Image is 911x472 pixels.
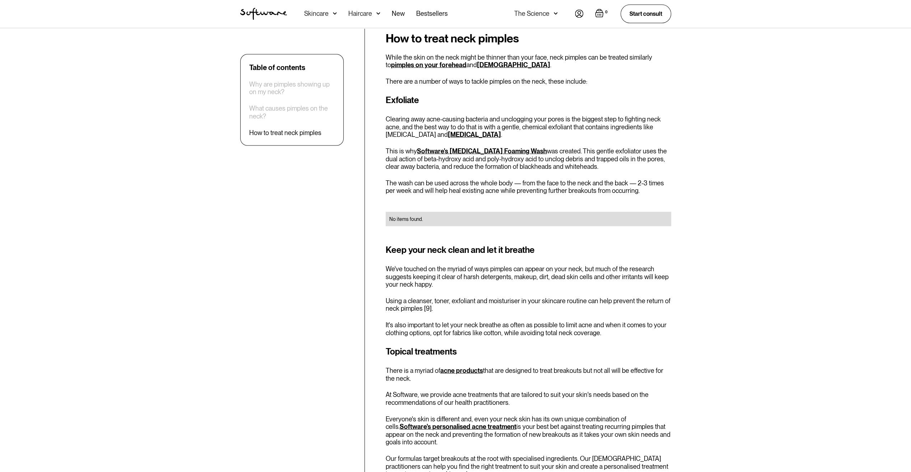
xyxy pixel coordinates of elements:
[376,10,380,17] img: arrow down
[440,367,483,374] a: acne products
[249,63,305,71] div: Table of contents
[249,105,335,120] a: What causes pimples on the neck?
[386,78,671,85] p: There are a number of ways to tackle pimples on the neck, these include:
[386,321,671,337] p: It's also important to let your neck breathe as often as possible to limit acne and when it comes...
[477,61,550,69] a: [DEMOGRAPHIC_DATA]
[386,179,671,195] p: The wash can be used across the whole body — from the face to the neck and the back — 2-3 times p...
[240,8,287,20] a: home
[386,147,671,171] p: This is why was created. This gentle exfoliator uses the dual action of beta-hydroxy acid and pol...
[386,32,671,45] h2: How to treat neck pimples
[249,80,335,96] a: Why are pimples showing up on my neck?
[386,367,671,382] p: There is a myriad of that are designed to treat breakouts but not all will be effective for the n...
[386,391,671,406] p: At Software, we provide acne treatments that are tailored to suit your skin's needs based on the ...
[604,9,609,15] div: 0
[304,10,329,17] div: Skincare
[554,10,558,17] img: arrow down
[240,8,287,20] img: Software Logo
[514,10,549,17] div: The Science
[386,244,671,256] h3: Keep your neck clean and let it breathe
[400,423,516,430] a: Software's personalised acne treatment
[595,9,609,19] a: Open empty cart
[386,297,671,313] p: Using a cleanser, toner, exfoliant and moisturiser in your skincare routine can help prevent the ...
[386,54,671,69] p: While the skin on the neck might be thinner than your face, neck pimples can be treated similarly...
[389,216,668,223] div: No items found.
[386,94,671,107] h3: Exfoliate
[620,5,671,23] a: Start consult
[391,61,466,69] a: pimples on your forehead
[386,345,671,358] h3: Topical treatments
[417,147,547,155] a: Software's [MEDICAL_DATA] Foaming Wash
[348,10,372,17] div: Haircare
[249,129,321,136] a: How to treat neck pimples
[386,265,671,288] p: We've touched on the myriad of ways pimples can appear on your neck, but much of the research sug...
[386,115,671,139] p: Clearing away acne-causing bacteria and unclogging your pores is the biggest step to fighting nec...
[333,10,337,17] img: arrow down
[386,415,671,446] p: Everyone's skin is different and, even your neck skin has its own unique combination of cells. is...
[448,131,501,138] a: [MEDICAL_DATA]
